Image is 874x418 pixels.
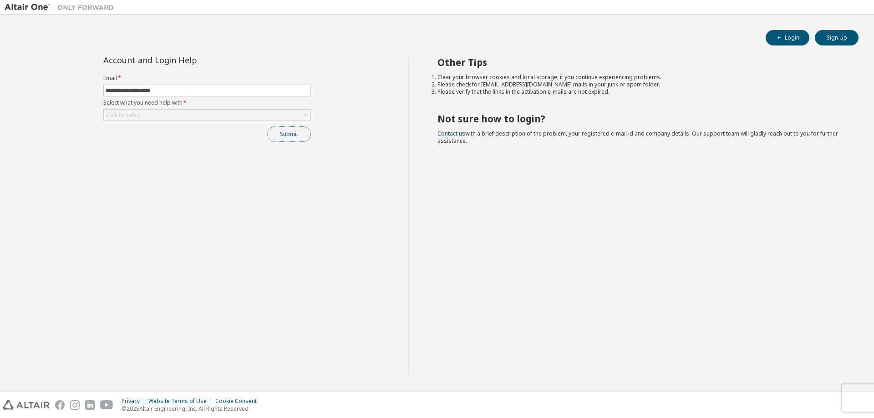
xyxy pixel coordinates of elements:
div: Privacy [122,398,148,405]
h2: Other Tips [437,56,843,68]
div: Cookie Consent [215,398,262,405]
label: Email [103,75,311,82]
div: Click to select [106,111,141,119]
li: Please verify that the links in the activation e-mails are not expired. [437,88,843,96]
h2: Not sure how to login? [437,113,843,125]
button: Login [766,30,809,45]
div: Account and Login Help [103,56,269,64]
a: Contact us [437,130,465,137]
p: © 2025 Altair Engineering, Inc. All Rights Reserved. [122,405,262,413]
img: youtube.svg [100,400,113,410]
img: facebook.svg [55,400,65,410]
div: Click to select [104,110,310,121]
span: with a brief description of the problem, your registered e-mail id and company details. Our suppo... [437,130,838,145]
img: altair_logo.svg [3,400,50,410]
img: Altair One [5,3,118,12]
button: Submit [267,126,311,142]
label: Select what you need help with [103,99,311,106]
li: Clear your browser cookies and local storage, if you continue experiencing problems. [437,74,843,81]
img: linkedin.svg [85,400,95,410]
li: Please check for [EMAIL_ADDRESS][DOMAIN_NAME] mails in your junk or spam folder. [437,81,843,88]
img: instagram.svg [70,400,80,410]
div: Website Terms of Use [148,398,215,405]
button: Sign Up [815,30,859,45]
